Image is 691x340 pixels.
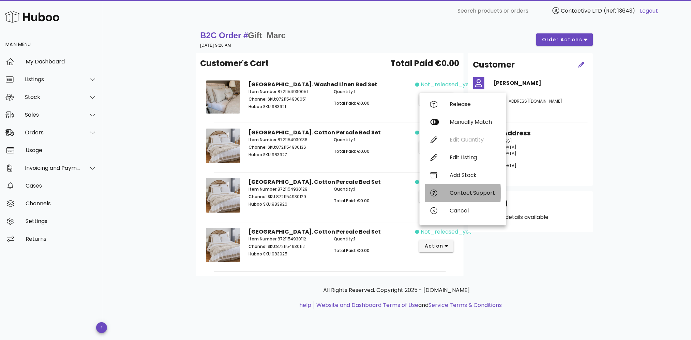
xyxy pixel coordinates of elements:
strong: [GEOGRAPHIC_DATA]. Cotton Percale Bed Set [249,129,381,136]
span: Quantity: [334,89,354,94]
p: 983925 [249,251,326,257]
span: Channel SKU: [249,194,276,199]
button: action [419,240,454,252]
span: Total Paid: €0.00 [334,100,370,106]
span: Item Number: [249,236,277,242]
button: action [419,190,454,203]
div: Invoicing and Payments [25,165,80,171]
div: Stock [25,94,80,100]
span: not_released_yet [421,228,471,236]
span: Huboo SKU: [249,152,272,158]
div: Settings [26,218,97,224]
span: Total Paid: €0.00 [334,248,370,253]
div: Manually Match [450,119,495,125]
strong: [GEOGRAPHIC_DATA]. Washed Linen Bed Set [249,80,378,88]
div: Shipping [473,197,588,213]
span: Gift_Marc [248,31,286,40]
span: Contactive LTD [561,7,602,15]
a: help [299,301,311,309]
span: Channel SKU: [249,144,276,150]
span: Quantity: [334,236,354,242]
p: All Rights Reserved. Copyright 2025 - [DOMAIN_NAME] [202,286,592,294]
img: Product Image [206,178,240,212]
p: 8721154930051 [249,96,326,102]
strong: [GEOGRAPHIC_DATA]. Cotton Percale Bed Set [249,178,381,186]
p: 8721154930136 [249,144,326,150]
p: 8721154930112 [249,236,326,242]
div: Cancel [450,207,495,214]
button: order actions [536,33,593,46]
img: Product Image [206,129,240,163]
span: Quantity: [334,137,354,143]
p: 983921 [249,104,326,110]
div: Contact Support [450,190,495,196]
p: 1 [334,137,411,143]
span: Item Number: [249,137,277,143]
img: Huboo Logo [5,10,59,24]
span: action [424,242,444,250]
div: Cases [26,182,97,189]
p: 1 [334,236,411,242]
a: Service Terms & Conditions [429,301,502,309]
div: Release [450,101,495,107]
span: order actions [542,36,583,43]
span: Channel SKU: [249,243,276,249]
span: Huboo SKU: [249,104,272,109]
p: 8721154930051 [249,89,326,95]
a: Website and Dashboard Terms of Use [316,301,418,309]
p: 8721154930112 [249,243,326,250]
p: 1 [334,89,411,95]
span: [EMAIL_ADDRESS][DOMAIN_NAME] [494,98,562,104]
p: 1 [334,186,411,192]
p: 983927 [249,152,326,158]
span: Huboo SKU: [249,251,272,257]
h2: Customer [473,59,515,71]
span: Total Paid: €0.00 [334,198,370,204]
div: Returns [26,236,97,242]
span: (Ref: 13643) [604,7,635,15]
h3: Shipping Address [473,129,588,138]
span: not_released_yet [421,80,471,89]
strong: [GEOGRAPHIC_DATA]. Cotton Percale Bed Set [249,228,381,236]
h4: [PERSON_NAME] [494,79,588,87]
li: and [314,301,502,309]
div: Usage [26,147,97,153]
div: My Dashboard [26,58,97,65]
span: Channel SKU: [249,96,276,102]
a: Logout [640,7,658,15]
span: Huboo SKU: [249,201,272,207]
img: Product Image [206,228,240,262]
p: 8721154930129 [249,186,326,192]
span: Item Number: [249,186,277,192]
span: Total Paid: €0.00 [334,148,370,154]
p: 8721154930136 [249,137,326,143]
div: Channels [26,200,97,207]
div: Listings [25,76,80,83]
div: Sales [25,112,80,118]
p: 8721154930129 [249,194,326,200]
p: 983926 [249,201,326,207]
small: [DATE] 9:26 AM [200,43,231,48]
div: Add Stock [450,172,495,178]
img: Product Image [206,80,240,114]
strong: B2C Order # [200,31,286,40]
button: action [419,141,454,153]
span: Customer's Cart [200,57,269,70]
span: Total Paid €0.00 [391,57,460,70]
div: Orders [25,129,80,136]
button: action [419,93,454,105]
span: Item Number: [249,89,277,94]
div: Edit Listing [450,154,495,161]
p: No shipping details available [473,213,588,221]
span: Quantity: [334,186,354,192]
